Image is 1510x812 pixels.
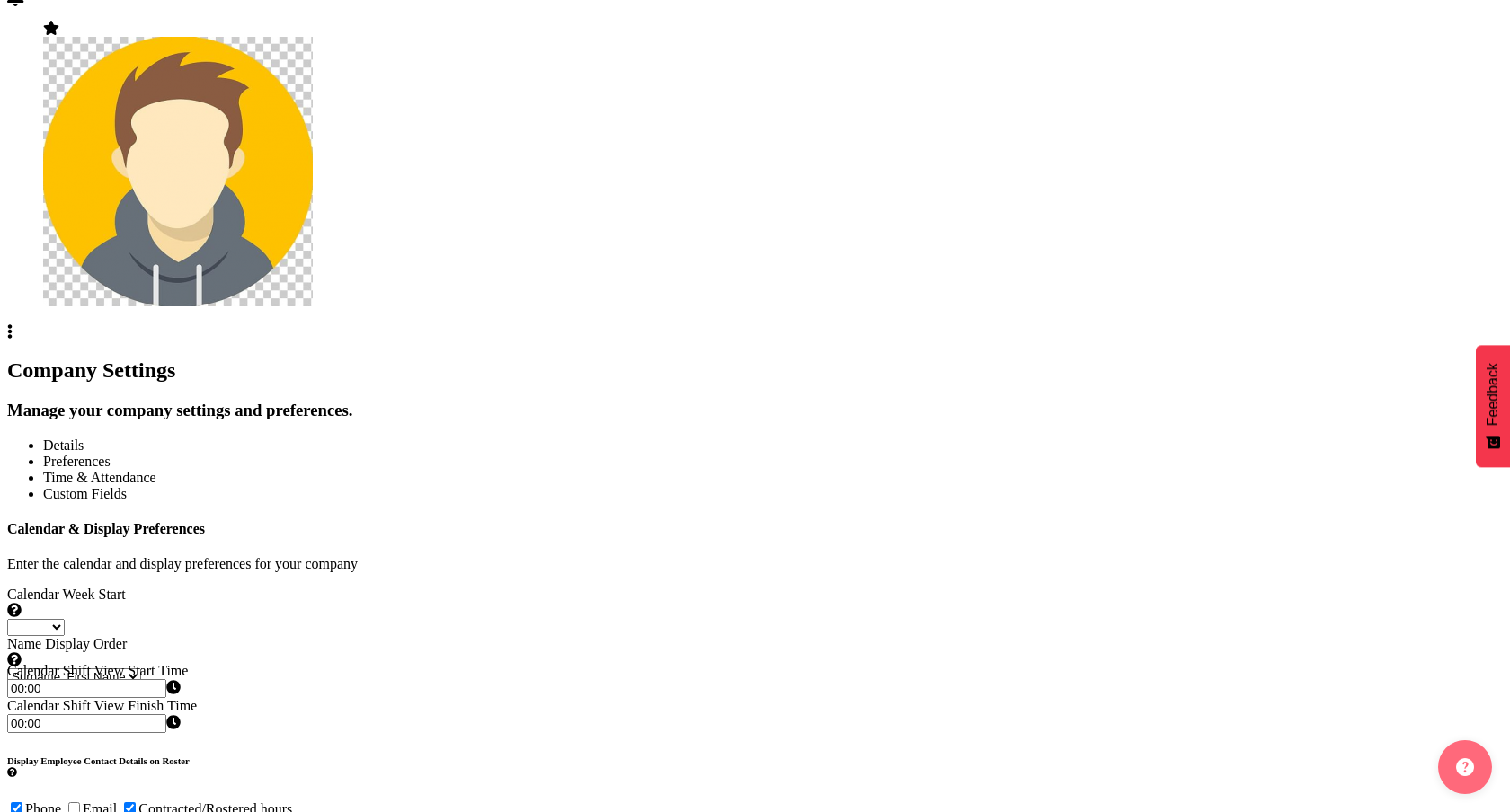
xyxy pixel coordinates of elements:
[1485,363,1501,426] span: Feedback
[7,358,1503,383] h2: Company Settings
[43,454,111,469] span: Preferences
[43,437,84,453] span: Details
[7,663,188,678] label: Calendar Shift View Start Time
[7,587,1503,619] label: Calendar Week Start
[1476,345,1510,467] button: Feedback - Show survey
[7,636,1503,668] label: Name Display Order
[43,37,313,306] img: admin-rosteritf9cbda91fdf824d97c9d6345b1f660ea.png
[43,470,156,485] span: Time & Attendance
[7,755,1503,777] h6: Display Employee Contact Details on Roster
[7,521,1503,537] h4: Calendar & Display Preferences
[43,486,127,501] span: Custom Fields
[1456,758,1474,776] img: help-xxl-2.png
[7,556,1503,572] p: Enter the calendar and display preferences for your company
[7,679,166,698] input: Click to select...
[7,401,1503,420] h3: Manage your company settings and preferences.
[7,698,197,713] label: Calendar Shift View Finish Time
[7,714,166,733] input: Click to select...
